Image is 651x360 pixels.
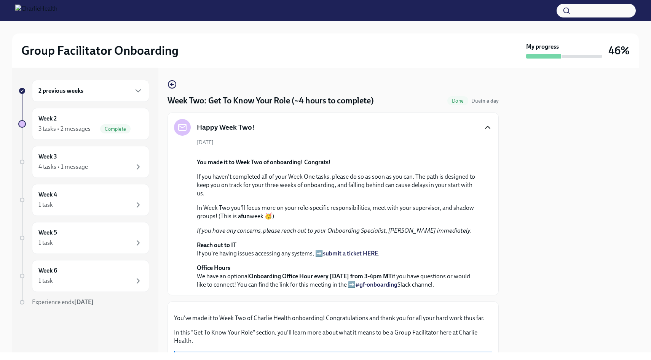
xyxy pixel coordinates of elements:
[447,98,468,104] span: Done
[18,260,149,292] a: Week 61 task
[18,146,149,178] a: Week 34 tasks • 1 message
[38,201,53,209] div: 1 task
[38,239,53,247] div: 1 task
[32,80,149,102] div: 2 previous weeks
[18,222,149,254] a: Week 51 task
[197,122,255,132] h5: Happy Week Two!
[197,227,471,234] em: If you have any concerns, please reach out to your Onboarding Specialist, [PERSON_NAME] immediately.
[197,139,214,146] span: [DATE]
[38,190,57,199] h6: Week 4
[100,126,131,132] span: Complete
[197,241,480,258] p: If you're having issues accessing any systems, ➡️ .
[323,250,378,257] a: submit a ticket HERE
[197,159,331,166] strong: You made it to Week Two of onboarding! Congrats!
[18,108,149,140] a: Week 23 tasks • 2 messagesComplete
[174,328,492,345] p: In this "Get To Know Your Role" section, you'll learn more about what it means to be a Group Faci...
[197,204,480,220] p: In Week Two you'll focus more on your role-specific responsibilities, meet with your supervisor, ...
[174,314,492,322] p: You've made it to Week Two of Charlie Health onboarding! Congratulations and thank you for all yo...
[481,98,499,104] strong: in a day
[608,44,630,57] h3: 46%
[168,95,374,106] h4: Week Two: Get To Know Your Role (~4 hours to complete)
[38,228,57,237] h6: Week 5
[356,281,397,288] a: #gf-onboarding
[74,298,94,306] strong: [DATE]
[38,277,53,285] div: 1 task
[197,264,230,271] strong: Office Hours
[471,98,499,104] span: Due
[21,43,179,58] h2: Group Facilitator Onboarding
[38,163,88,171] div: 4 tasks • 1 message
[197,264,480,289] p: We have an optional if you have questions or would like to connect! You can find the link for thi...
[38,114,57,123] h6: Week 2
[471,97,499,105] span: August 18th, 2025 09:00
[18,184,149,216] a: Week 41 task
[197,241,236,249] strong: Reach out to IT
[38,266,57,275] h6: Week 6
[38,152,57,161] h6: Week 3
[38,125,91,133] div: 3 tasks • 2 messages
[38,87,83,95] h6: 2 previous weeks
[32,298,94,306] span: Experience ends
[15,5,57,17] img: CharlieHealth
[526,43,559,51] strong: My progress
[249,273,392,280] strong: Onboarding Office Hour every [DATE] from 3-4pm MT
[197,173,480,198] p: If you haven't completed all of your Week One tasks, please do so as soon as you can. The path is...
[241,213,250,220] strong: fun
